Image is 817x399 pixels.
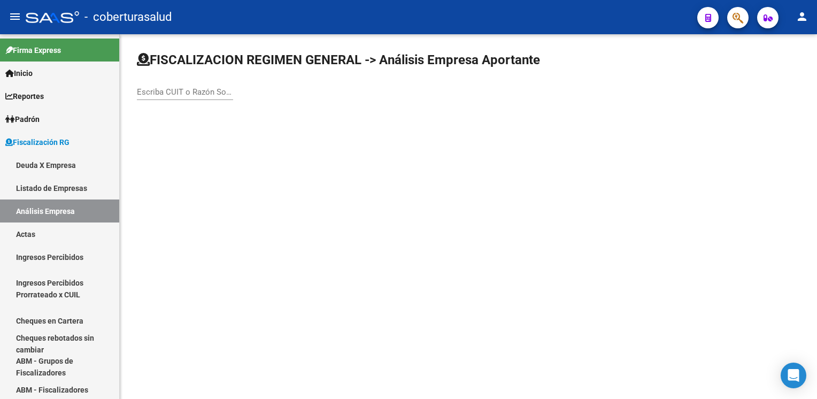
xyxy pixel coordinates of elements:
[137,51,540,68] h1: FISCALIZACION REGIMEN GENERAL -> Análisis Empresa Aportante
[796,10,808,23] mat-icon: person
[5,67,33,79] span: Inicio
[781,363,806,388] div: Open Intercom Messenger
[5,113,40,125] span: Padrón
[9,10,21,23] mat-icon: menu
[5,136,70,148] span: Fiscalización RG
[5,44,61,56] span: Firma Express
[84,5,172,29] span: - coberturasalud
[5,90,44,102] span: Reportes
